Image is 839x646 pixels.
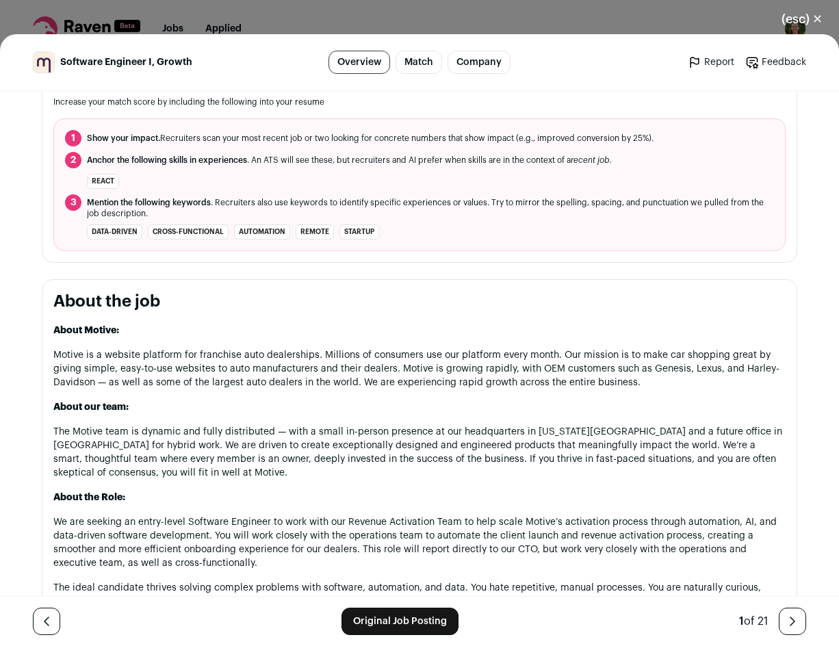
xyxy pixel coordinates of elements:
[87,174,119,189] li: React
[53,515,786,570] p: We are seeking an entry-level Software Engineer to work with our Revenue Activation Team to help ...
[53,96,786,107] p: Increase your match score by including the following into your resume
[688,55,734,69] a: Report
[87,155,612,166] span: . An ATS will see these, but recruiters and AI prefer when skills are in the context of a
[87,198,211,207] span: Mention the following keywords
[765,4,839,34] button: Close modal
[53,581,786,622] p: The ideal candidate thrives solving complex problems with software, automation, and data. You hat...
[53,291,786,313] h2: About the job
[87,224,142,240] li: data-driven
[87,134,160,142] span: Show your impact.
[53,348,786,389] p: Motive is a website platform for franchise auto dealerships. Millions of consumers use our platfo...
[745,55,806,69] a: Feedback
[53,493,125,502] strong: About the Role:
[60,55,192,69] span: Software Engineer I, Growth
[34,52,54,73] img: d4e4fbe2f5ab969a7d9ce88f155d316de3dbf67a66ba4afb8882427ad8003bf7.jpg
[328,51,390,74] a: Overview
[65,130,81,146] span: 1
[53,326,119,335] strong: About Motive:
[396,51,442,74] a: Match
[87,197,774,219] span: . Recruiters also use keywords to identify specific experiences or values. Try to mirror the spel...
[234,224,290,240] li: automation
[296,224,334,240] li: remote
[53,402,129,412] strong: About our team:
[339,224,379,240] li: startup
[739,613,768,630] div: of 21
[739,616,744,627] span: 1
[148,224,229,240] li: cross-functional
[87,156,247,164] span: Anchor the following skills in experiences
[448,51,511,74] a: Company
[341,608,459,635] a: Original Job Posting
[571,156,612,164] i: recent job.
[65,194,81,211] span: 3
[87,133,654,144] span: Recruiters scan your most recent job or two looking for concrete numbers that show impact (e.g., ...
[53,425,786,480] p: The Motive team is dynamic and fully distributed — with a small in-person presence at our headqua...
[65,152,81,168] span: 2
